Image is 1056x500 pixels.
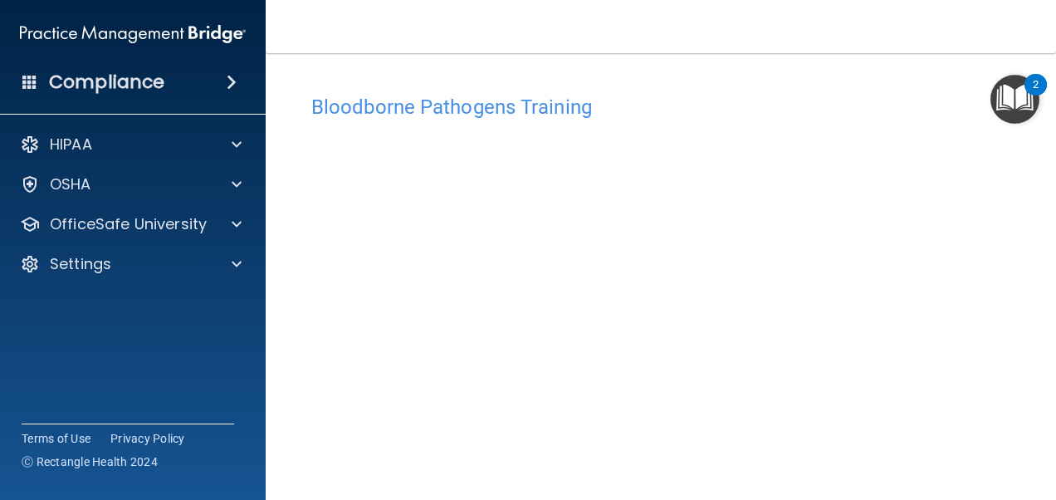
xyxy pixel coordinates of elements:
[50,214,207,234] p: OfficeSafe University
[20,174,242,194] a: OSHA
[50,174,91,194] p: OSHA
[110,430,185,447] a: Privacy Policy
[20,17,246,51] img: PMB logo
[990,75,1039,124] button: Open Resource Center, 2 new notifications
[20,135,242,154] a: HIPAA
[1033,85,1039,106] div: 2
[22,453,158,470] span: Ⓒ Rectangle Health 2024
[50,254,111,274] p: Settings
[22,430,90,447] a: Terms of Use
[311,96,1010,118] h4: Bloodborne Pathogens Training
[20,254,242,274] a: Settings
[50,135,92,154] p: HIPAA
[20,214,242,234] a: OfficeSafe University
[49,71,164,94] h4: Compliance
